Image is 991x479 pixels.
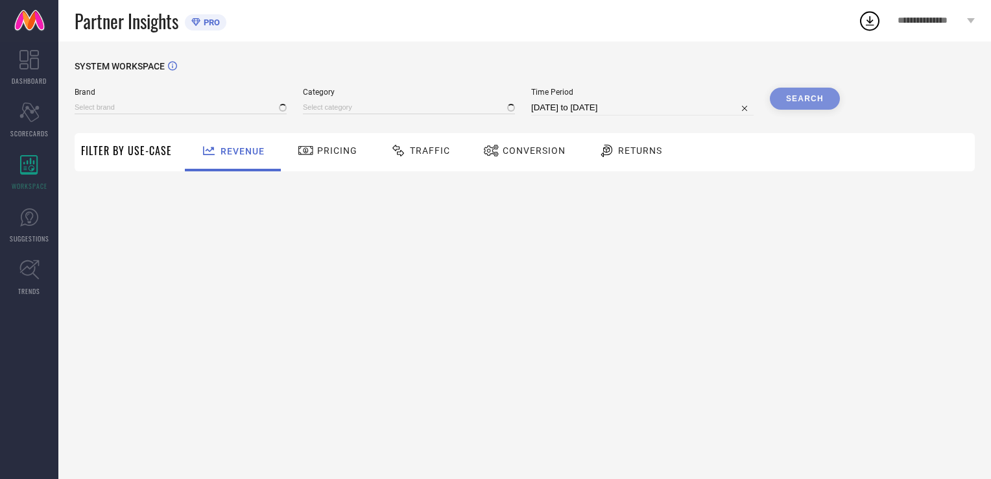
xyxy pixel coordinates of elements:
span: Partner Insights [75,8,178,34]
span: SUGGESTIONS [10,234,49,243]
span: PRO [200,18,220,27]
span: Category [303,88,515,97]
span: Returns [618,145,662,156]
span: Revenue [221,146,265,156]
input: Select time period [531,100,754,116]
span: DASHBOARD [12,76,47,86]
span: Filter By Use-Case [81,143,172,158]
span: Traffic [410,145,450,156]
input: Select brand [75,101,287,114]
span: SYSTEM WORKSPACE [75,61,165,71]
span: Conversion [503,145,566,156]
span: Pricing [317,145,357,156]
span: SCORECARDS [10,129,49,138]
div: Open download list [858,9,881,32]
span: WORKSPACE [12,181,47,191]
input: Select category [303,101,515,114]
span: TRENDS [18,286,40,296]
span: Time Period [531,88,754,97]
span: Brand [75,88,287,97]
